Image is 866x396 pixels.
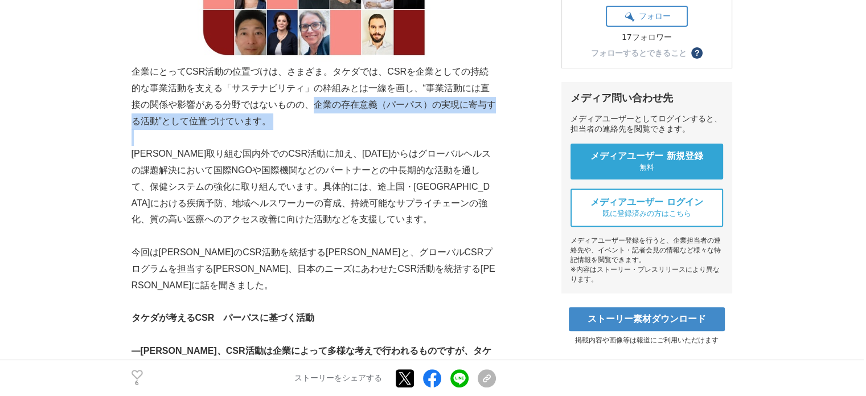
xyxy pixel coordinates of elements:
p: 企業にとってCSR活動の位置づけは、さまざま。タケダでは、CSRを企業としての持続的な事業活動を支える「サステナビリティ」の枠組みとは一線を画し、“事業活動には直接の関係や影響がある分野ではない... [132,64,496,129]
strong: タケダが考えるCSR パーパスに基づく活動 [132,313,315,322]
p: 掲載内容や画像等は報道にご利用いただけます [561,336,732,345]
p: 今回は[PERSON_NAME]のCSR活動を統括する[PERSON_NAME]と、グローバルCSRプログラムを担当する[PERSON_NAME]、日本のニーズにあわせたCSR活動を統括する[P... [132,244,496,293]
a: メディアユーザー 新規登録 無料 [571,144,723,179]
div: メディアユーザー登録を行うと、企業担当者の連絡先や、イベント・記者会見の情報など様々な特記情報を閲覧できます。 ※内容はストーリー・プレスリリースにより異なります。 [571,236,723,284]
p: ストーリーをシェアする [294,373,382,383]
button: ？ [691,47,703,59]
a: メディアユーザー ログイン 既に登録済みの方はこちら [571,189,723,227]
div: メディア問い合わせ先 [571,91,723,105]
div: メディアユーザーとしてログインすると、担当者の連絡先を閲覧できます。 [571,114,723,134]
div: フォローするとできること [591,49,687,57]
span: ？ [693,49,701,57]
button: フォロー [606,6,688,27]
span: メディアユーザー 新規登録 [590,150,703,162]
span: 既に登録済みの方はこちら [602,209,691,219]
span: メディアユーザー ログイン [590,197,703,209]
div: 17フォロワー [606,32,688,43]
strong: ―[PERSON_NAME]、CSR活動は企業によって多様な考えで行われるものですが、タケダとしてCSR活動をどのようにとらえているのでしょうか？ [132,346,491,372]
p: 6 [132,381,143,386]
span: 無料 [639,162,654,173]
a: ストーリー素材ダウンロード [569,307,725,331]
p: [PERSON_NAME]取り組む国内外でのCSR活動に加え、[DATE]からはグローバルヘルスの課題解決において国際NGOや国際機関などのパートナーとの中長期的な活動を通して、保健システムの強... [132,146,496,228]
